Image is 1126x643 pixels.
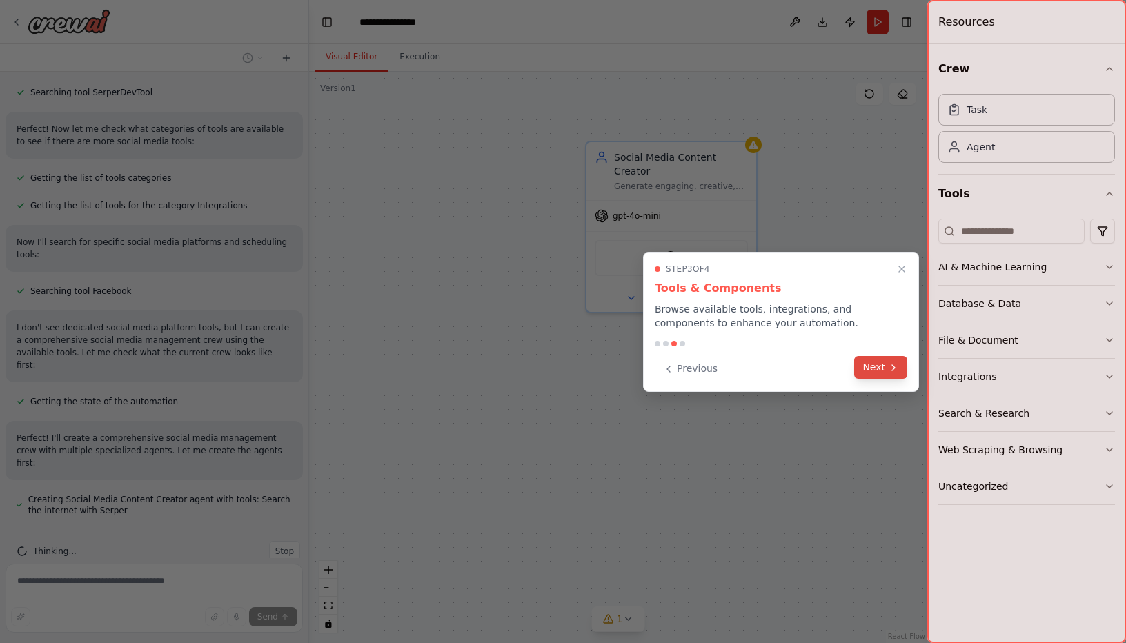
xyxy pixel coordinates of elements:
button: Next [854,356,907,379]
h3: Tools & Components [655,280,907,297]
button: Hide left sidebar [317,12,337,32]
button: Close walkthrough [893,261,910,277]
button: Previous [655,357,726,380]
p: Browse available tools, integrations, and components to enhance your automation. [655,302,907,330]
span: Step 3 of 4 [666,264,710,275]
